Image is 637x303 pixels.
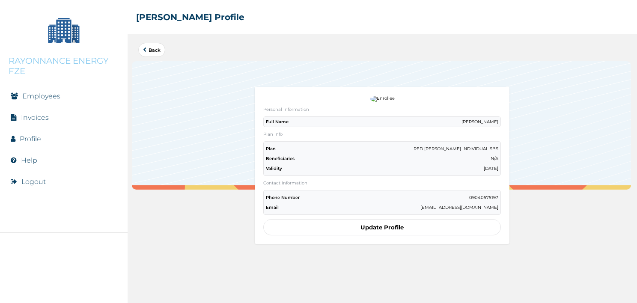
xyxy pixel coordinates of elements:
[22,92,60,100] a: Employees
[461,119,498,125] p: [PERSON_NAME]
[420,205,498,210] p: [EMAIL_ADDRESS][DOMAIN_NAME]
[484,166,498,171] p: [DATE]
[469,195,498,200] p: 09040575197
[21,178,46,186] button: Logout
[263,180,501,186] p: Contact Information
[42,9,85,51] img: Company
[370,95,395,102] img: Enrollee
[266,146,276,151] p: Plan
[266,166,282,171] p: Validity
[266,195,300,200] p: Phone Number
[266,119,289,125] p: Full Name
[138,43,165,57] button: Back
[21,113,49,122] a: Invoices
[9,56,119,76] p: RAYONNANCE ENERGY FZE
[414,146,498,151] p: RED [PERSON_NAME] INDIVIDUAL SBS
[266,156,295,161] p: Beneficiaries
[263,219,501,235] button: Update Profile
[143,48,161,52] a: Back
[263,107,501,112] p: Personal Information
[491,156,498,161] p: N/A
[21,156,37,164] a: Help
[20,135,41,143] a: Profile
[9,282,119,294] img: RelianceHMO's Logo
[263,131,501,137] p: Plan Info
[136,12,244,22] h2: [PERSON_NAME] Profile
[266,205,279,210] p: Email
